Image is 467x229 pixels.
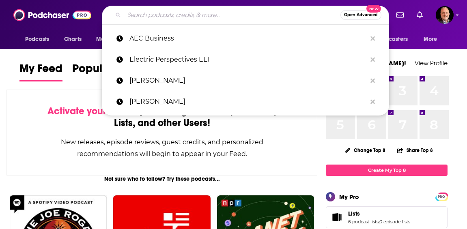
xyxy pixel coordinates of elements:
a: PRO [437,193,446,199]
span: New [366,5,381,13]
span: Lists [348,210,360,217]
button: Open AdvancedNew [340,10,381,20]
span: Podcasts [25,34,49,45]
a: AEC Business [102,28,389,49]
a: My Feed [19,62,62,81]
span: Activate your Feed [47,105,131,117]
p: AEC Business [129,28,366,49]
div: Search podcasts, credits, & more... [102,6,389,24]
a: Popular Feed [72,62,141,81]
div: My Pro [339,193,359,201]
button: open menu [19,32,60,47]
p: Ari Santiago [129,70,366,91]
a: Electric Perspectives EEI [102,49,389,70]
span: My Feed [19,62,62,80]
span: Charts [64,34,82,45]
a: Show notifications dropdown [413,8,426,22]
a: Create My Top 8 [326,165,448,175]
span: Popular Feed [72,62,141,80]
button: open menu [364,32,420,47]
span: Logged in as pgorman [436,6,454,24]
a: Lists [348,210,410,217]
button: open menu [90,32,136,47]
img: User Profile [436,6,454,24]
button: open menu [418,32,448,47]
span: More [424,34,437,45]
a: Charts [59,32,86,47]
a: 6 podcast lists [348,219,379,225]
span: Monitoring [96,34,125,45]
p: Ari Santiago [129,91,366,112]
a: [PERSON_NAME] [102,70,389,91]
div: New releases, episode reviews, guest credits, and personalized recommendations will begin to appe... [47,136,276,160]
span: Open Advanced [344,13,378,17]
a: [PERSON_NAME] [102,91,389,112]
input: Search podcasts, credits, & more... [124,9,340,21]
span: Lists [326,206,448,228]
button: Show profile menu [436,6,454,24]
button: Change Top 8 [340,145,390,155]
a: 0 episode lists [379,219,410,225]
div: by following Podcasts, Creators, Lists, and other Users! [47,105,276,129]
img: Podchaser - Follow, Share and Rate Podcasts [13,7,91,23]
span: PRO [437,194,446,200]
a: View Profile [415,59,448,67]
div: Not sure who to follow? Try these podcasts... [6,175,317,182]
a: Show notifications dropdown [393,8,407,22]
p: Electric Perspectives EEI [129,49,366,70]
button: Share Top 8 [397,142,433,158]
a: Lists [329,212,345,223]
